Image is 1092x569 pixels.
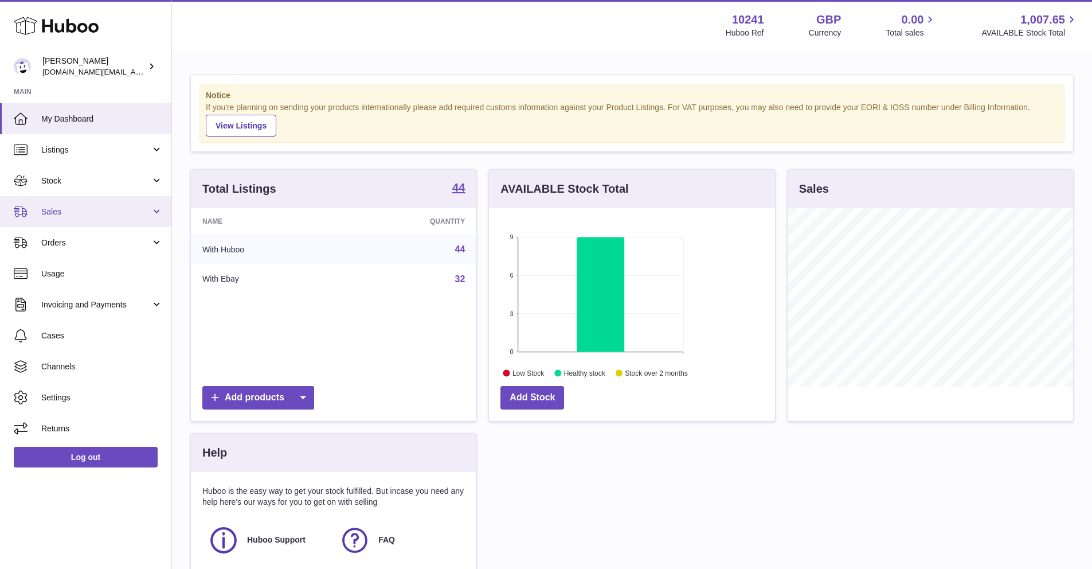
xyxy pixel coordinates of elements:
[809,28,841,38] div: Currency
[41,299,151,310] span: Invoicing and Payments
[512,369,545,377] text: Low Stock
[510,348,514,355] text: 0
[42,56,146,77] div: [PERSON_NAME]
[202,386,314,410] a: Add products
[41,268,163,279] span: Usage
[191,235,342,264] td: With Huboo
[902,12,924,28] span: 0.00
[452,182,465,193] strong: 44
[732,12,764,28] strong: 10241
[41,145,151,155] span: Listings
[41,392,163,403] span: Settings
[339,525,459,556] a: FAQ
[455,274,465,284] a: 32
[500,386,564,410] a: Add Stock
[206,102,1058,137] div: If you're planning on sending your products internationally please add required customs informati...
[202,181,276,197] h3: Total Listings
[41,206,151,217] span: Sales
[14,447,158,467] a: Log out
[455,244,465,254] a: 44
[625,369,688,377] text: Stock over 2 months
[41,176,151,186] span: Stock
[452,182,465,196] a: 44
[1020,12,1065,28] span: 1,007.65
[510,310,514,317] text: 3
[202,486,465,508] p: Huboo is the easy way to get your stock fulfilled. But incase you need any help here's our ways f...
[510,272,514,279] text: 6
[41,330,163,341] span: Cases
[202,445,227,461] h3: Help
[726,28,764,38] div: Huboo Ref
[564,369,606,377] text: Healthy stock
[500,181,628,197] h3: AVAILABLE Stock Total
[41,237,151,248] span: Orders
[981,12,1078,38] a: 1,007.65 AVAILABLE Stock Total
[206,90,1058,101] strong: Notice
[208,525,328,556] a: Huboo Support
[816,12,841,28] strong: GBP
[41,361,163,372] span: Channels
[799,181,829,197] h3: Sales
[886,12,937,38] a: 0.00 Total sales
[41,423,163,434] span: Returns
[378,535,395,545] span: FAQ
[42,67,228,76] span: [DOMAIN_NAME][EMAIL_ADDRESS][DOMAIN_NAME]
[191,264,342,294] td: With Ebay
[981,28,1078,38] span: AVAILABLE Stock Total
[206,115,276,137] a: View Listings
[191,208,342,235] th: Name
[41,114,163,124] span: My Dashboard
[886,28,937,38] span: Total sales
[510,233,514,240] text: 9
[342,208,476,235] th: Quantity
[247,535,306,545] span: Huboo Support
[14,58,31,75] img: londonaquatics.online@gmail.com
